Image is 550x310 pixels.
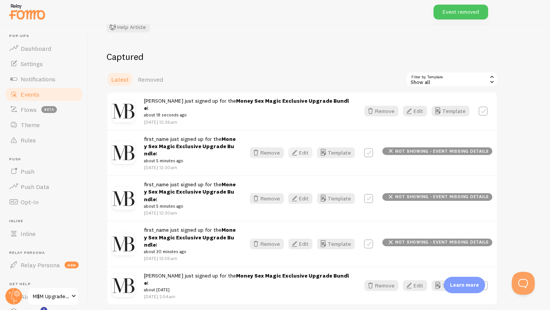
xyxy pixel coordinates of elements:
[107,51,498,63] h2: Captured
[112,232,135,255] img: dbLDpfbS5KKKS4FORyDK
[5,179,83,194] a: Push Data
[138,76,163,83] span: Removed
[21,136,36,144] span: Rules
[144,157,236,164] small: about 5 minutes ago
[133,72,168,87] a: Removed
[512,272,535,295] iframe: Help Scout Beacon - Open
[9,250,83,255] span: Relay Persona
[5,194,83,210] a: Opt-In
[317,193,355,204] button: Template
[5,226,83,241] a: Inline
[432,280,469,291] button: Template
[406,72,498,87] div: Show all
[250,193,284,204] button: Remove
[21,121,40,129] span: Theme
[144,203,236,210] small: about 5 minutes ago
[317,239,355,249] button: Template
[27,287,79,305] a: M$M Upgrade Bundle
[403,106,432,116] a: Edit
[144,226,236,255] span: first_name just signed up for the !
[21,230,36,237] span: Inline
[21,183,49,191] span: Push Data
[5,257,83,273] a: Relay Persona new
[21,45,51,52] span: Dashboard
[21,90,39,98] span: Events
[144,272,351,294] span: [PERSON_NAME] just signed up for the !
[21,60,43,68] span: Settings
[5,132,83,148] a: Rules
[395,240,489,244] span: not showing - event missing details
[5,164,83,179] a: Push
[112,274,135,297] img: dbLDpfbS5KKKS4FORyDK
[288,239,317,249] a: Edit
[144,97,351,119] span: [PERSON_NAME] just signed up for the !
[317,147,355,158] button: Template
[65,262,79,268] span: new
[9,219,83,224] span: Inline
[364,106,398,116] button: Remove
[144,111,351,118] small: about 18 seconds ago
[21,106,37,113] span: Flows
[288,239,312,249] button: Edit
[112,100,135,123] img: dbLDpfbS5KKKS4FORyDK
[5,102,83,117] a: Flows beta
[5,117,83,132] a: Theme
[5,41,83,56] a: Dashboard
[403,280,427,291] button: Edit
[395,149,489,153] span: not showing - event missing details
[107,72,133,87] a: Latest
[288,193,312,204] button: Edit
[144,181,236,203] strong: Money Sex Magic Exclusive Upgrade Bundle
[288,147,317,158] a: Edit
[144,210,236,216] p: [DATE] 12:30am
[403,106,427,116] button: Edit
[444,277,485,293] div: Learn more
[9,34,83,39] span: Pop-ups
[144,136,236,164] span: first_name just signed up for the !
[144,293,351,300] p: [DATE] 2:54am
[33,292,69,301] span: M$M Upgrade Bundle
[288,193,317,204] a: Edit
[434,5,488,19] div: Event removed
[144,164,236,171] p: [DATE] 12:30am
[9,282,83,287] span: Get Help
[288,147,312,158] button: Edit
[21,168,34,175] span: Push
[21,75,55,83] span: Notifications
[144,286,351,293] small: about [DATE]
[144,181,236,210] span: first_name just signed up for the !
[364,280,398,291] button: Remove
[144,119,351,125] p: [DATE] 12:36am
[144,248,236,255] small: about 30 minutes ago
[41,106,57,113] span: beta
[395,195,489,199] span: not showing - event missing details
[5,71,83,87] a: Notifications
[144,97,349,111] strong: Money Sex Magic Exclusive Upgrade Bundle
[8,2,46,21] img: fomo-relay-logo-orange.svg
[111,76,129,83] span: Latest
[450,281,479,289] p: Learn more
[21,198,39,206] span: Opt-In
[144,272,349,286] strong: Money Sex Magic Exclusive Upgrade Bundle
[144,226,236,248] strong: Money Sex Magic Exclusive Upgrade Bundle
[5,87,83,102] a: Events
[403,280,432,291] a: Edit
[5,56,83,71] a: Settings
[112,141,135,164] img: dbLDpfbS5KKKS4FORyDK
[144,255,236,262] p: [DATE] 12:05am
[250,147,284,158] button: Remove
[9,157,83,162] span: Push
[432,106,469,116] button: Template
[21,261,60,269] span: Relay Persona
[250,239,284,249] button: Remove
[112,187,135,210] img: dbLDpfbS5KKKS4FORyDK
[107,22,150,32] button: Help Article
[144,136,236,157] strong: Money Sex Magic Exclusive Upgrade Bundle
